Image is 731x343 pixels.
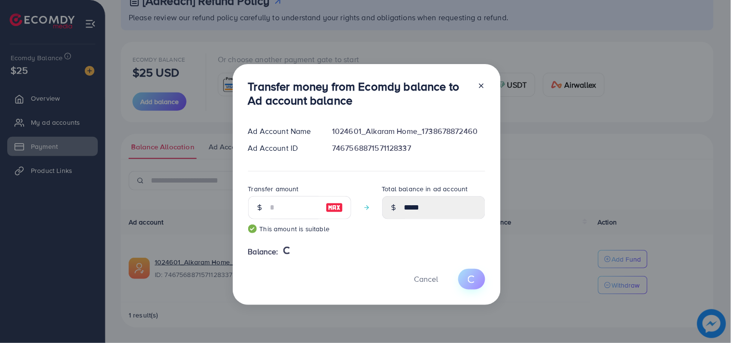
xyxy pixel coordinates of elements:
span: Cancel [414,274,439,284]
label: Transfer amount [248,184,299,194]
span: Balance: [248,246,279,257]
div: Ad Account ID [240,143,325,154]
small: This amount is suitable [248,224,351,234]
div: Ad Account Name [240,126,325,137]
h3: Transfer money from Ecomdy balance to Ad account balance [248,79,470,107]
img: guide [248,224,257,233]
button: Cancel [402,269,451,290]
div: 1024601_Alkaram Home_1738678872460 [324,126,492,137]
label: Total balance in ad account [382,184,468,194]
div: 7467568871571128337 [324,143,492,154]
img: image [326,202,343,213]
